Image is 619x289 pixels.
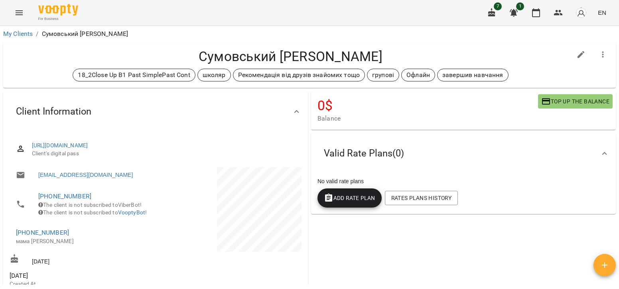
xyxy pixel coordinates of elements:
[16,105,91,118] span: Client Information
[38,171,133,179] a: [EMAIL_ADDRESS][DOMAIN_NAME]
[38,4,78,16] img: Voopty Logo
[3,29,616,39] nav: breadcrumb
[10,280,154,288] p: Created At
[311,133,616,174] div: Valid Rate Plans(0)
[442,70,503,80] p: завершив навчання
[385,191,458,205] button: Rates Plans History
[538,94,613,109] button: Top up the balance
[73,69,195,81] div: 18_2Close Up B1 Past SimplePast Cont
[3,30,33,38] a: My Clients
[541,97,609,106] span: Top up the balance
[367,69,399,81] div: групові
[78,70,190,80] p: 18_2Close Up B1 Past SimplePast Cont
[233,69,365,81] div: Рекомендація від друзів знайомих тощо
[317,97,538,114] h4: 0 $
[316,176,611,187] div: No valid rate plans
[38,209,147,216] span: The client is not subscribed to !
[10,48,572,65] h4: Сумовський [PERSON_NAME]
[595,5,609,20] button: EN
[3,91,308,132] div: Client Information
[372,70,394,80] p: групові
[10,3,29,22] button: Menu
[238,70,360,80] p: Рекомендація від друзів знайомих тощо
[32,142,88,148] a: [URL][DOMAIN_NAME]
[38,16,78,22] span: For Business
[437,69,509,81] div: завершив навчання
[42,29,128,39] p: Сумовський [PERSON_NAME]
[576,7,587,18] img: avatar_s.png
[317,114,538,123] span: Balance
[317,188,382,208] button: Add Rate plan
[401,69,435,81] div: Офлайн
[10,271,154,281] span: [DATE]
[38,202,142,208] span: The client is not subscribed to ViberBot!
[32,150,295,158] span: Client's digital pass
[16,229,69,236] a: [PHONE_NUMBER]
[391,193,451,203] span: Rates Plans History
[36,29,38,39] li: /
[406,70,430,80] p: Офлайн
[516,2,524,10] span: 1
[203,70,226,80] p: школяр
[494,2,502,10] span: 7
[38,192,91,200] a: [PHONE_NUMBER]
[197,69,231,81] div: школяр
[324,193,375,203] span: Add Rate plan
[598,8,606,17] span: EN
[118,209,145,216] a: VooptyBot
[324,147,404,160] span: Valid Rate Plans ( 0 )
[16,238,148,245] p: мама [PERSON_NAME]
[8,252,156,267] div: [DATE]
